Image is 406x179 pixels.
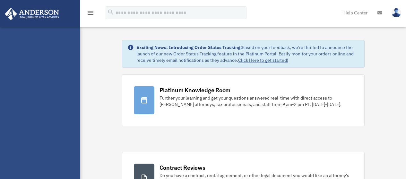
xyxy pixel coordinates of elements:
div: Platinum Knowledge Room [160,86,231,94]
img: Anderson Advisors Platinum Portal [3,8,61,20]
i: menu [87,9,94,17]
i: search [107,9,114,16]
div: Further your learning and get your questions answered real-time with direct access to [PERSON_NAM... [160,95,353,108]
a: Click Here to get started! [238,57,288,63]
a: Platinum Knowledge Room Further your learning and get your questions answered real-time with dire... [122,74,365,126]
img: User Pic [392,8,401,17]
a: menu [87,11,94,17]
strong: Exciting News: Introducing Order Status Tracking! [136,45,242,50]
div: Based on your feedback, we're thrilled to announce the launch of our new Order Status Tracking fe... [136,44,359,63]
div: Contract Reviews [160,164,205,172]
